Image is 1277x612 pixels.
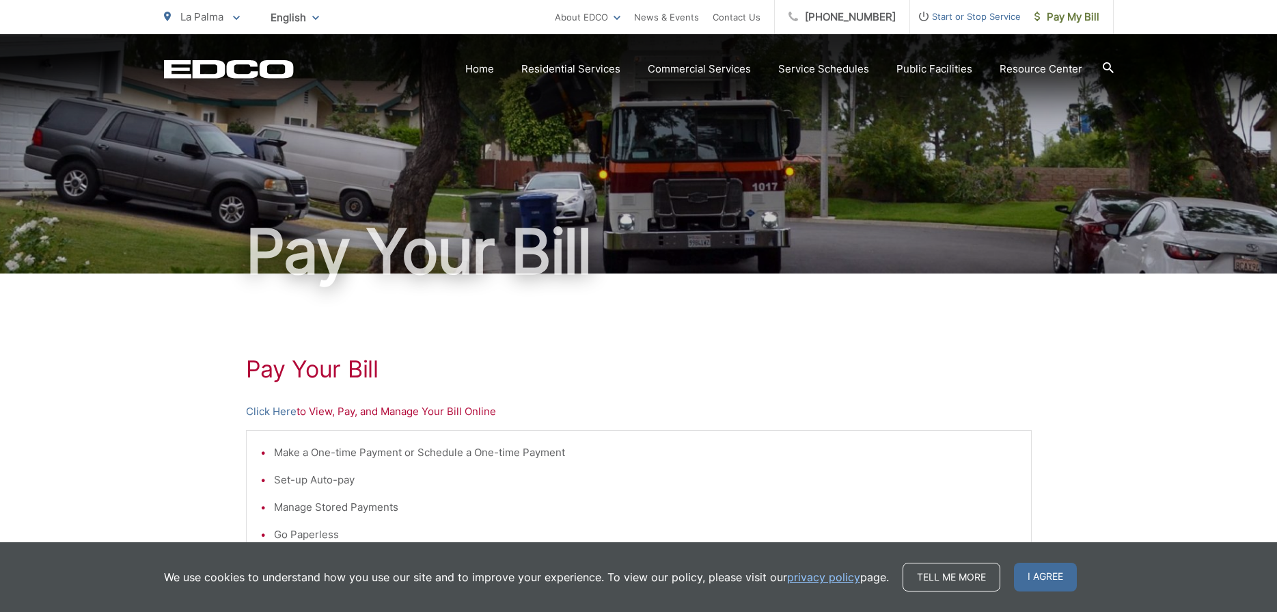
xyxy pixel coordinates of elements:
li: Set-up Auto-pay [274,472,1017,488]
li: Manage Stored Payments [274,499,1017,516]
span: English [260,5,329,29]
a: Residential Services [521,61,620,77]
a: News & Events [634,9,699,25]
h1: Pay Your Bill [164,217,1114,286]
span: I agree [1014,563,1077,591]
p: to View, Pay, and Manage Your Bill Online [246,403,1032,420]
li: Go Paperless [274,527,1017,543]
span: La Palma [180,10,223,23]
a: Click Here [246,403,297,420]
span: Pay My Bill [1034,9,1099,25]
a: Public Facilities [896,61,972,77]
a: About EDCO [555,9,620,25]
a: Home [465,61,494,77]
a: Commercial Services [648,61,751,77]
p: We use cookies to understand how you use our site and to improve your experience. To view our pol... [164,569,889,585]
h1: Pay Your Bill [246,356,1032,383]
a: EDCD logo. Return to the homepage. [164,59,294,79]
a: Service Schedules [778,61,869,77]
a: Resource Center [1000,61,1082,77]
a: privacy policy [787,569,860,585]
a: Contact Us [713,9,760,25]
a: Tell me more [903,563,1000,591]
li: Make a One-time Payment or Schedule a One-time Payment [274,444,1017,461]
